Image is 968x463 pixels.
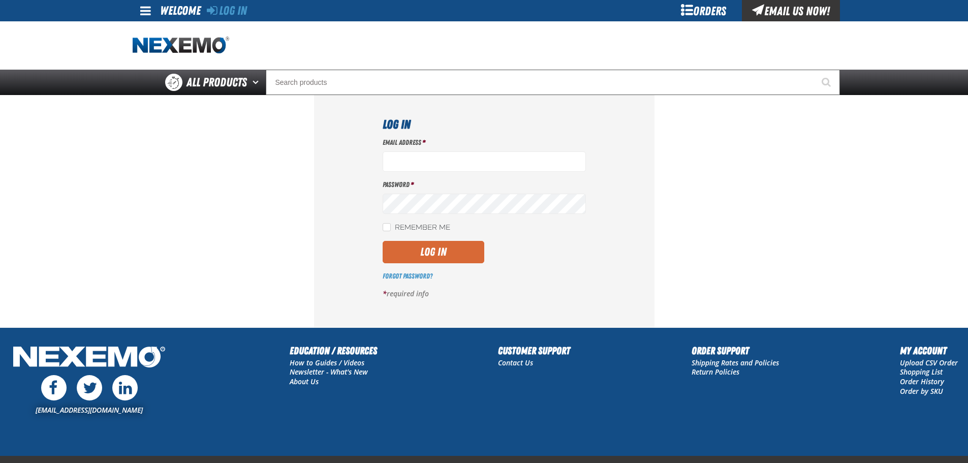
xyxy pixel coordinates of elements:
[290,367,368,377] a: Newsletter - What's New
[900,377,944,386] a: Order History
[290,358,364,367] a: How to Guides / Videos
[36,405,143,415] a: [EMAIL_ADDRESS][DOMAIN_NAME]
[207,4,247,18] a: Log In
[266,70,840,95] input: Search
[498,358,533,367] a: Contact Us
[133,37,229,54] img: Nexemo logo
[900,386,943,396] a: Order by SKU
[10,343,168,373] img: Nexemo Logo
[692,367,739,377] a: Return Policies
[383,115,586,134] h1: Log In
[900,367,943,377] a: Shopping List
[692,358,779,367] a: Shipping Rates and Policies
[290,377,319,386] a: About Us
[815,70,840,95] button: Start Searching
[900,343,958,358] h2: My Account
[383,138,586,147] label: Email Address
[383,223,450,233] label: Remember Me
[383,180,586,190] label: Password
[383,241,484,263] button: Log In
[383,223,391,231] input: Remember Me
[186,73,247,91] span: All Products
[383,289,586,299] p: required info
[133,37,229,54] a: Home
[498,343,570,358] h2: Customer Support
[900,358,958,367] a: Upload CSV Order
[290,343,377,358] h2: Education / Resources
[249,70,266,95] button: Open All Products pages
[383,272,432,280] a: Forgot Password?
[692,343,779,358] h2: Order Support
